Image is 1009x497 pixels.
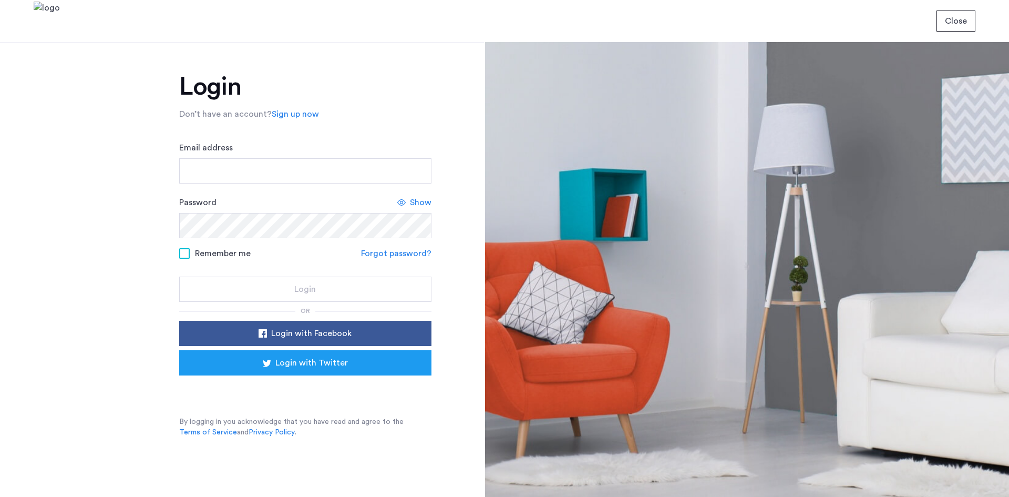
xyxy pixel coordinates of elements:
button: button [179,277,431,302]
button: button [179,321,431,346]
a: Terms of Service [179,427,237,438]
p: By logging in you acknowledge that you have read and agree to the and . [179,417,431,438]
span: Login with Facebook [271,327,352,340]
span: Close [945,15,967,27]
span: Show [410,196,431,209]
button: button [179,350,431,376]
label: Password [179,196,217,209]
button: button [936,11,975,32]
a: Sign up now [272,108,319,120]
span: Don’t have an account? [179,110,272,118]
a: Forgot password? [361,247,431,260]
a: Privacy Policy [249,427,295,438]
h1: Login [179,74,431,99]
img: logo [34,2,60,41]
span: Login with Twitter [275,357,348,369]
span: Remember me [195,247,251,260]
label: Email address [179,141,233,154]
span: Login [294,283,316,296]
span: or [301,308,310,314]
